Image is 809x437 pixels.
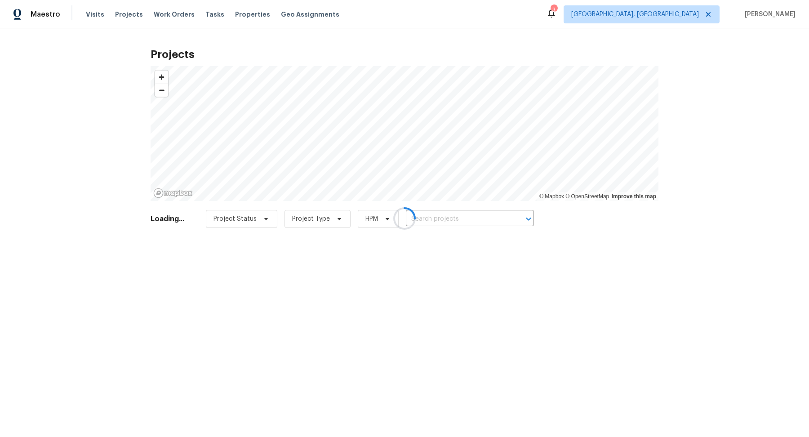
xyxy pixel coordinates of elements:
a: OpenStreetMap [565,193,609,200]
a: Mapbox homepage [153,188,193,198]
div: 3 [551,5,557,14]
button: Zoom out [155,84,168,97]
a: Mapbox [539,193,564,200]
a: Improve this map [612,193,656,200]
button: Zoom in [155,71,168,84]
